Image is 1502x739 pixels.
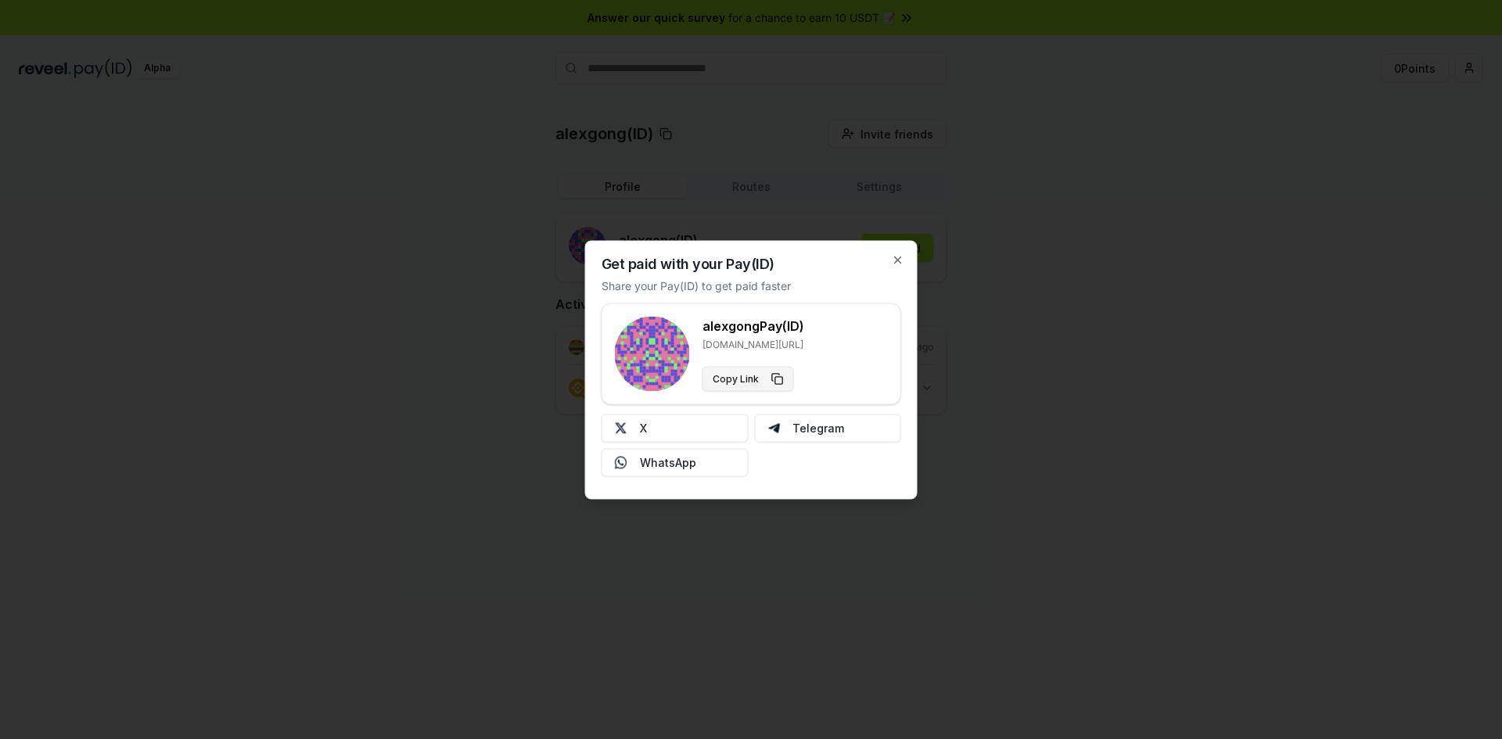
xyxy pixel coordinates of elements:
[615,456,627,468] img: Whatsapp
[767,422,780,434] img: Telegram
[602,256,774,271] h2: Get paid with your Pay(ID)
[702,316,804,335] h3: alexgong Pay(ID)
[615,422,627,434] img: X
[702,338,804,350] p: [DOMAIN_NAME][URL]
[602,448,749,476] button: WhatsApp
[702,366,794,391] button: Copy Link
[602,414,749,442] button: X
[754,414,901,442] button: Telegram
[602,277,791,293] p: Share your Pay(ID) to get paid faster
